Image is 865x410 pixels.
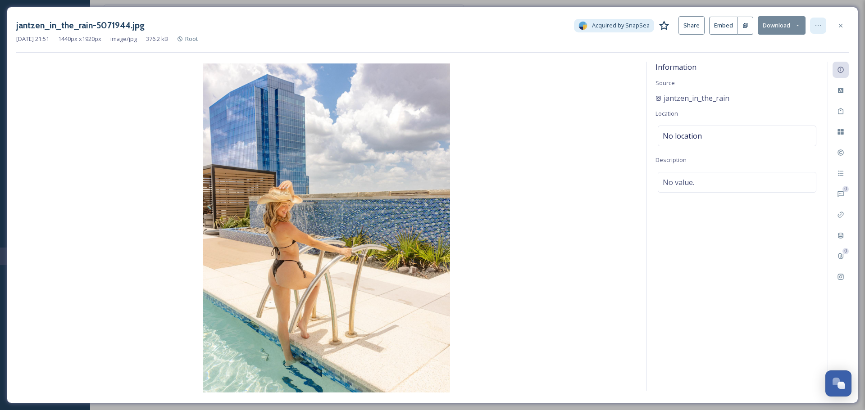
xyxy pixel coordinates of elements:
div: 0 [842,248,849,254]
span: Location [656,109,678,117]
img: jantzen_in_the_rain-5071944.jpg [16,63,637,392]
span: jantzen_in_the_rain [664,93,729,104]
button: Share [678,16,705,35]
span: Source [656,79,675,87]
span: 1440 px x 1920 px [58,35,101,43]
span: No value. [663,177,694,188]
span: 376.2 kB [146,35,168,43]
img: snapsea-logo.png [578,21,587,30]
span: Description [656,156,687,164]
a: jantzen_in_the_rain [656,93,729,104]
span: No location [663,131,702,141]
button: Open Chat [825,370,851,396]
span: [DATE] 21:51 [16,35,49,43]
h3: jantzen_in_the_rain-5071944.jpg [16,19,145,32]
span: Acquired by SnapSea [592,21,650,30]
span: image/jpg [110,35,137,43]
span: Information [656,62,697,72]
button: Embed [709,17,738,35]
div: 0 [842,186,849,192]
span: Root [185,35,198,43]
button: Download [758,16,806,35]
